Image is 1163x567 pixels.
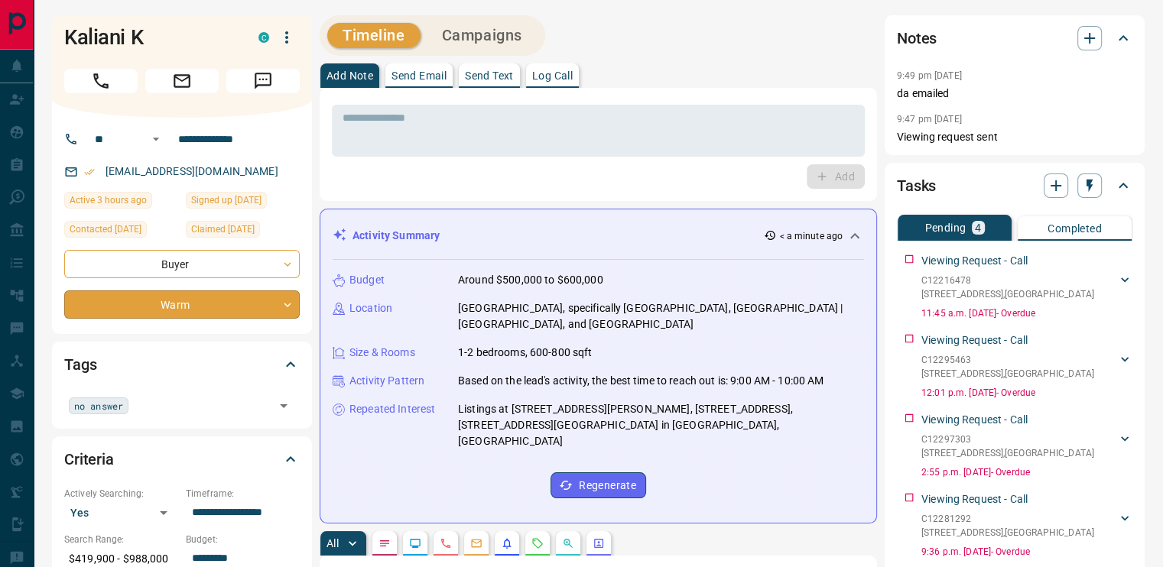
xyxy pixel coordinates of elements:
div: Tags [64,346,300,383]
p: Activity Summary [352,228,440,244]
p: Send Email [391,70,447,81]
p: 12:01 p.m. [DATE] - Overdue [921,386,1132,400]
button: Timeline [327,23,421,48]
div: C12295463[STREET_ADDRESS],[GEOGRAPHIC_DATA] [921,350,1132,384]
div: Notes [897,20,1132,57]
svg: Listing Alerts [501,537,513,549]
span: Email [145,69,219,93]
svg: Notes [378,537,391,549]
span: Call [64,69,138,93]
p: 9:47 pm [DATE] [897,114,962,125]
p: Size & Rooms [349,345,415,361]
div: Tasks [897,167,1132,204]
p: Repeated Interest [349,401,435,417]
svg: Requests [531,537,544,549]
p: C12295463 [921,353,1094,367]
h2: Criteria [64,447,114,471]
p: All [326,538,339,549]
p: Viewing Request - Call [921,332,1028,348]
span: Claimed [DATE] [191,222,255,237]
p: Activity Pattern [349,373,424,389]
button: Open [147,130,165,148]
h2: Notes [897,26,937,50]
p: [STREET_ADDRESS] , [GEOGRAPHIC_DATA] [921,446,1094,460]
div: Yes [64,501,178,525]
p: 4 [975,222,981,233]
button: Regenerate [551,472,646,498]
button: Open [273,395,294,416]
div: Buyer [64,250,300,278]
p: Completed [1048,223,1102,234]
span: Signed up [DATE] [191,193,262,208]
span: Message [226,69,300,93]
p: 1-2 bedrooms, 600-800 sqft [458,345,592,361]
p: Log Call [532,70,573,81]
p: Search Range: [64,533,178,546]
svg: Agent Actions [593,537,605,549]
div: Wed Jul 16 2025 [186,221,300,242]
h1: Kaliani K [64,25,236,50]
h2: Tags [64,352,96,377]
svg: Calls [440,537,452,549]
p: [STREET_ADDRESS] , [GEOGRAPHIC_DATA] [921,526,1094,539]
p: Viewing request sent [897,129,1132,145]
p: Budget [349,272,385,288]
p: [GEOGRAPHIC_DATA], specifically [GEOGRAPHIC_DATA], [GEOGRAPHIC_DATA] | [GEOGRAPHIC_DATA], and [GE... [458,300,864,332]
p: Viewing Request - Call [921,412,1028,428]
p: [STREET_ADDRESS] , [GEOGRAPHIC_DATA] [921,287,1094,301]
div: condos.ca [258,32,269,43]
p: Pending [924,222,966,233]
p: 11:45 a.m. [DATE] - Overdue [921,306,1132,320]
div: C12216478[STREET_ADDRESS],[GEOGRAPHIC_DATA] [921,271,1132,304]
p: C12216478 [921,274,1094,287]
div: Criteria [64,441,300,478]
p: Add Note [326,70,373,81]
div: Activity Summary< a minute ago [333,222,864,250]
p: Listings at [STREET_ADDRESS][PERSON_NAME], [STREET_ADDRESS], [STREET_ADDRESS][GEOGRAPHIC_DATA] in... [458,401,864,449]
span: no answer [74,398,123,413]
p: < a minute ago [779,229,843,243]
p: Timeframe: [186,487,300,501]
div: Wed Aug 13 2025 [64,192,178,213]
div: Wed Jul 16 2025 [186,192,300,213]
button: Campaigns [427,23,538,48]
p: 9:49 pm [DATE] [897,70,962,81]
svg: Emails [470,537,482,549]
p: da emailed [897,86,1132,102]
p: C12297303 [921,433,1094,446]
p: [STREET_ADDRESS] , [GEOGRAPHIC_DATA] [921,367,1094,381]
span: Contacted [DATE] [70,222,141,237]
p: C12281292 [921,512,1094,526]
p: Location [349,300,392,316]
p: Send Text [465,70,514,81]
div: Warm [64,290,300,319]
p: 2:55 p.m. [DATE] - Overdue [921,465,1132,479]
p: Actively Searching: [64,487,178,501]
h2: Tasks [897,173,936,198]
div: C12281292[STREET_ADDRESS],[GEOGRAPHIC_DATA] [921,509,1132,543]
div: C12297303[STREET_ADDRESS],[GEOGRAPHIC_DATA] [921,429,1132,463]
p: Around $500,000 to $600,000 [458,272,603,288]
div: Sun Jul 20 2025 [64,221,178,242]
svg: Email Verified [84,167,95,177]
p: Viewing Request - Call [921,253,1028,269]
span: Active 3 hours ago [70,193,147,208]
svg: Opportunities [562,537,574,549]
p: 9:36 p.m. [DATE] - Overdue [921,545,1132,559]
p: Budget: [186,533,300,546]
p: Based on the lead's activity, the best time to reach out is: 9:00 AM - 10:00 AM [458,373,824,389]
a: [EMAIL_ADDRESS][DOMAIN_NAME] [106,165,278,177]
p: Viewing Request - Call [921,491,1028,507]
svg: Lead Browsing Activity [409,537,421,549]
